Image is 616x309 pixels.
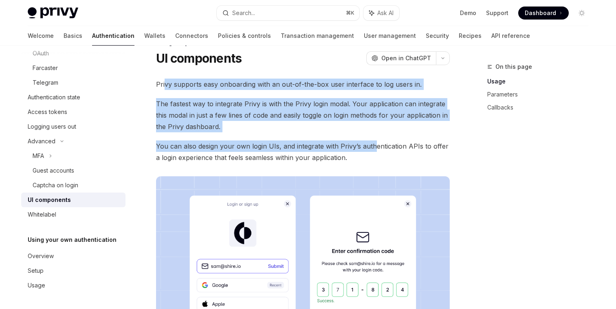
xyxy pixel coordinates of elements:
[156,98,450,132] span: The fastest way to integrate Privy is with the Privy login modal. Your application can integrate ...
[525,9,556,17] span: Dashboard
[156,140,450,163] span: You can also design your own login UIs, and integrate with Privy’s authentication APIs to offer a...
[363,6,399,20] button: Ask AI
[518,7,569,20] a: Dashboard
[218,26,271,46] a: Policies & controls
[487,101,595,114] a: Callbacks
[33,63,58,73] div: Farcaster
[28,122,76,131] div: Logging users out
[64,26,82,46] a: Basics
[156,51,242,66] h1: UI components
[33,166,74,175] div: Guest accounts
[281,26,354,46] a: Transaction management
[21,90,125,105] a: Authentication state
[21,119,125,134] a: Logging users out
[232,8,255,18] div: Search...
[575,7,588,20] button: Toggle dark mode
[459,26,482,46] a: Recipes
[487,75,595,88] a: Usage
[21,61,125,75] a: Farcaster
[92,26,134,46] a: Authentication
[346,10,354,16] span: ⌘ K
[21,278,125,293] a: Usage
[460,9,476,17] a: Demo
[28,136,55,146] div: Advanced
[21,249,125,263] a: Overview
[491,26,530,46] a: API reference
[426,26,449,46] a: Security
[28,107,67,117] div: Access tokens
[144,26,165,46] a: Wallets
[156,79,450,90] span: Privy supports easy onboarding with an out-of-the-box user interface to log users in.
[21,163,125,178] a: Guest accounts
[366,51,436,65] button: Open in ChatGPT
[33,180,78,190] div: Captcha on login
[21,193,125,207] a: UI components
[381,54,431,62] span: Open in ChatGPT
[175,26,208,46] a: Connectors
[21,105,125,119] a: Access tokens
[28,7,78,19] img: light logo
[28,26,54,46] a: Welcome
[217,6,359,20] button: Search...⌘K
[21,75,125,90] a: Telegram
[377,9,394,17] span: Ask AI
[28,281,45,290] div: Usage
[487,88,595,101] a: Parameters
[495,62,532,72] span: On this page
[486,9,508,17] a: Support
[28,92,80,102] div: Authentication state
[21,207,125,222] a: Whitelabel
[33,78,58,88] div: Telegram
[21,263,125,278] a: Setup
[28,266,44,276] div: Setup
[28,195,71,205] div: UI components
[364,26,416,46] a: User management
[33,151,44,161] div: MFA
[28,210,56,219] div: Whitelabel
[28,235,117,245] h5: Using your own authentication
[21,178,125,193] a: Captcha on login
[28,251,54,261] div: Overview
